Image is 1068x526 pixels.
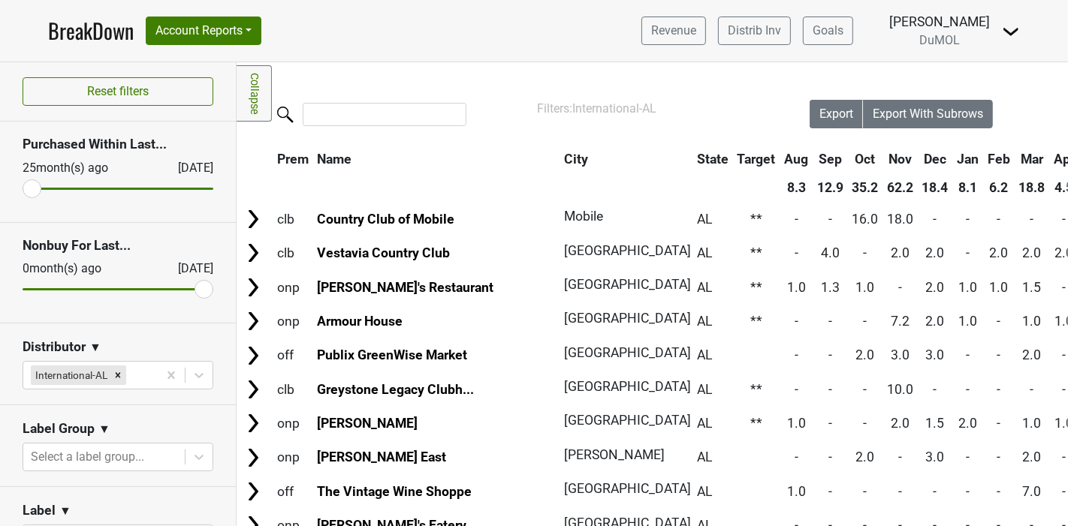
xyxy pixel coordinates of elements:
[821,280,840,295] span: 1.3
[1002,23,1020,41] img: Dropdown Menu
[813,174,847,201] th: 12.9
[887,212,913,227] span: 18.0
[23,137,213,152] h3: Purchased Within Last...
[98,420,110,438] span: ▼
[997,382,1000,397] span: -
[273,407,312,440] td: onp
[273,271,312,303] td: onp
[697,449,712,464] span: AL
[934,212,937,227] span: -
[780,146,812,173] th: Aug: activate to sort column ascending
[863,100,993,128] button: Export With Subrows
[572,101,656,116] span: International-AL
[317,152,351,167] span: Name
[966,449,970,464] span: -
[926,449,945,464] span: 3.0
[110,365,126,385] div: Remove International-AL
[273,305,312,337] td: onp
[1030,382,1033,397] span: -
[697,484,712,499] span: AL
[852,212,878,227] span: 16.0
[855,280,874,295] span: 1.0
[564,243,691,258] span: [GEOGRAPHIC_DATA]
[863,484,867,499] span: -
[564,277,691,292] span: [GEOGRAPHIC_DATA]
[795,382,798,397] span: -
[819,107,853,121] span: Export
[795,314,798,329] span: -
[641,17,706,45] a: Revenue
[537,100,768,118] div: Filters:
[966,382,970,397] span: -
[59,502,71,520] span: ▼
[926,416,945,431] span: 1.5
[813,146,847,173] th: Sep: activate to sort column ascending
[828,484,832,499] span: -
[242,412,264,434] img: Arrow right
[564,447,665,462] span: [PERSON_NAME]
[23,260,142,278] div: 0 month(s) ago
[891,416,910,431] span: 2.0
[273,146,312,173] th: Prem: activate to sort column ascending
[317,280,493,295] a: [PERSON_NAME]'s Restaurant
[273,373,312,405] td: clb
[238,146,272,173] th: &nbsp;: activate to sort column ascending
[898,484,902,499] span: -
[317,212,454,227] a: Country Club of Mobile
[997,449,1000,464] span: -
[48,15,134,47] a: BreakDown
[697,314,712,329] span: AL
[849,146,882,173] th: Oct: activate to sort column ascending
[1062,212,1066,227] span: -
[984,174,1014,201] th: 6.2
[953,146,982,173] th: Jan: activate to sort column ascending
[89,338,101,356] span: ▼
[1022,245,1041,260] span: 2.0
[883,146,917,173] th: Nov: activate to sort column ascending
[1062,280,1066,295] span: -
[242,446,264,469] img: Arrow right
[23,421,95,437] h3: Label Group
[31,365,110,385] div: International-AL
[560,146,684,173] th: City: activate to sort column ascending
[277,152,309,167] span: Prem
[989,245,1008,260] span: 2.0
[146,17,261,45] button: Account Reports
[23,503,56,518] h3: Label
[1022,280,1041,295] span: 1.5
[23,339,86,355] h3: Distributor
[795,347,798,362] span: -
[317,245,450,260] a: Vestavia Country Club
[863,382,867,397] span: -
[317,347,467,362] a: Publix GreenWise Market
[828,449,832,464] span: -
[273,339,312,371] td: off
[795,212,798,227] span: -
[934,382,937,397] span: -
[810,100,864,128] button: Export
[697,347,712,362] span: AL
[891,245,910,260] span: 2.0
[891,347,910,362] span: 3.0
[898,280,902,295] span: -
[1015,174,1049,201] th: 18.8
[242,344,264,367] img: Arrow right
[997,416,1000,431] span: -
[23,238,213,254] h3: Nonbuy For Last...
[926,314,945,329] span: 2.0
[1062,347,1066,362] span: -
[984,146,1014,173] th: Feb: activate to sort column ascending
[317,484,472,499] a: The Vintage Wine Shoppe
[997,484,1000,499] span: -
[891,314,910,329] span: 7.2
[1062,449,1066,464] span: -
[828,347,832,362] span: -
[242,378,264,401] img: Arrow right
[919,33,960,47] span: DuMOL
[564,345,691,360] span: [GEOGRAPHIC_DATA]
[1015,146,1049,173] th: Mar: activate to sort column ascending
[787,416,806,431] span: 1.0
[780,174,812,201] th: 8.3
[863,416,867,431] span: -
[317,382,474,397] a: Greystone Legacy Clubh...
